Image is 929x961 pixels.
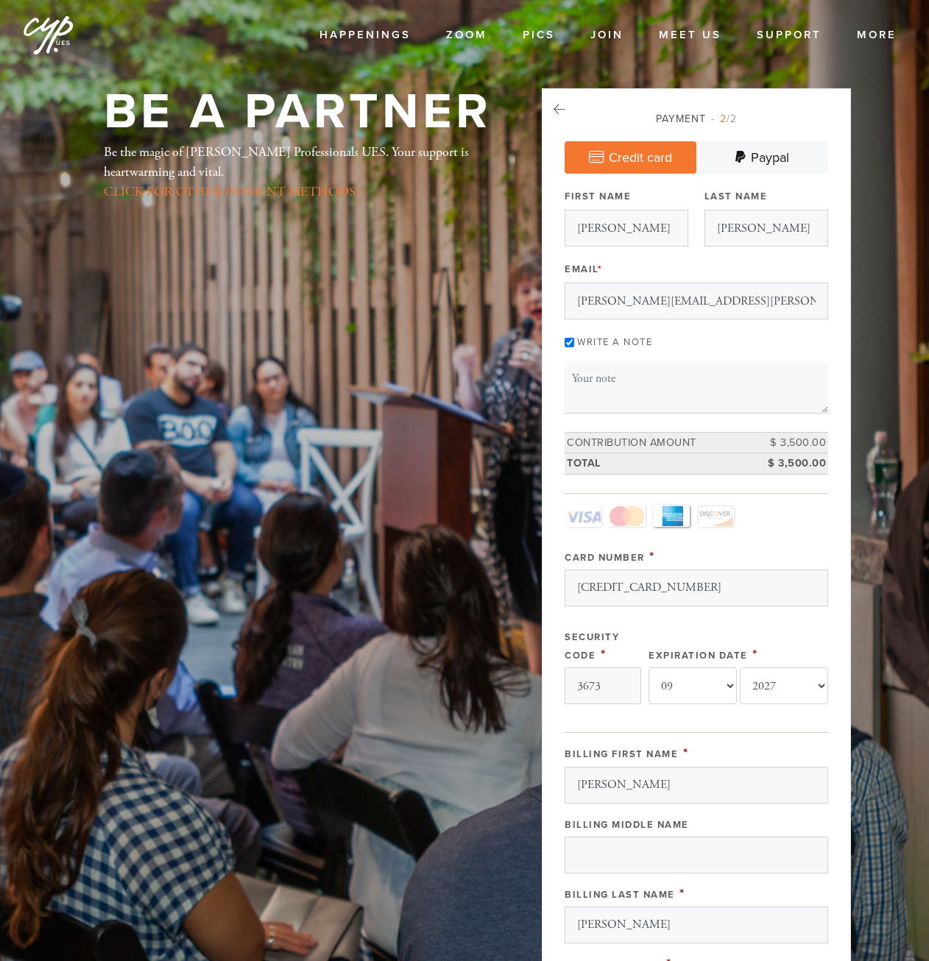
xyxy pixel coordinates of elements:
a: Amex [653,505,690,527]
label: Write a note [577,336,652,348]
span: This field is required. [601,646,607,662]
span: This field is required. [683,745,689,761]
a: Credit card [565,141,696,174]
label: Billing Middle Name [565,819,689,831]
a: Join [579,21,635,49]
td: $ 3,500.00 [762,432,828,453]
span: /2 [711,113,737,125]
label: Card Number [565,552,645,564]
span: This field is required. [598,263,603,275]
td: Total [565,453,762,475]
span: This field is required. [679,885,685,901]
img: cyp%20logo%20%28Jan%202025%29.png [22,7,75,60]
td: Contribution Amount [565,432,762,453]
a: Discover [697,505,734,527]
label: First Name [565,190,631,203]
a: Happenings [308,21,422,49]
span: 2 [720,113,727,125]
label: Email [565,263,602,276]
a: Zoom [435,21,498,49]
a: Support [746,21,833,49]
span: This field is required. [649,548,655,564]
label: Billing First Name [565,748,678,760]
label: Last Name [704,190,768,203]
select: Expiration Date month [649,667,737,704]
div: Payment [565,111,828,127]
a: Pics [512,21,566,49]
span: This field is required. [752,646,758,662]
h1: Be a Partner [104,88,492,136]
a: Meet Us [648,21,732,49]
label: Billing Last Name [565,889,675,901]
select: Expiration Date year [740,667,828,704]
a: CLICK FOR OTHER PAYMENT METHODS [104,183,356,200]
a: More [846,21,908,49]
a: Paypal [696,141,828,174]
a: Visa [565,505,601,527]
td: $ 3,500.00 [762,453,828,475]
a: MasterCard [609,505,646,527]
label: Security Code [565,631,619,662]
div: Be the magic of [PERSON_NAME] Professionals UES. Your support is heartwarming and vital. [104,142,494,202]
label: Expiration Date [649,650,748,662]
